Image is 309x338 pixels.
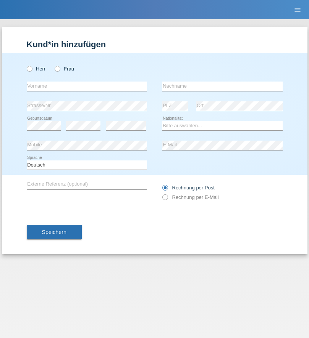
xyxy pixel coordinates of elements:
[162,185,167,194] input: Rechnung per Post
[162,194,219,200] label: Rechnung per E-Mail
[27,40,283,49] h1: Kund*in hinzufügen
[55,66,60,71] input: Frau
[162,194,167,204] input: Rechnung per E-Mail
[27,225,82,239] button: Speichern
[55,66,74,72] label: Frau
[27,66,46,72] label: Herr
[162,185,215,191] label: Rechnung per Post
[42,229,66,235] span: Speichern
[290,7,305,12] a: menu
[294,6,301,14] i: menu
[27,66,32,71] input: Herr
